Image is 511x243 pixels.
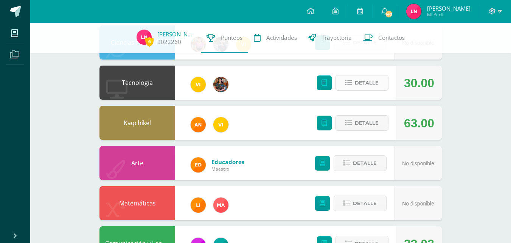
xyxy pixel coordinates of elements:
[334,196,387,211] button: Detalle
[145,37,154,46] span: 6
[191,157,206,172] img: ed927125212876238b0630303cb5fd71.png
[201,23,248,53] a: Punteos
[99,106,175,140] div: Kaqchikel
[211,158,244,166] a: Educadores
[221,34,242,42] span: Punteos
[335,115,388,131] button: Detalle
[322,34,352,42] span: Trayectoria
[213,77,228,92] img: 60a759e8b02ec95d430434cf0c0a55c7.png
[355,116,379,130] span: Detalle
[191,198,206,213] img: d78b0415a9069934bf99e685b082ed4f.png
[385,10,393,18] span: 140
[248,23,303,53] a: Actividades
[157,30,195,38] a: [PERSON_NAME] Nimajay
[427,5,471,12] span: [PERSON_NAME]
[303,23,357,53] a: Trayectoria
[213,117,228,132] img: f428c1eda9873657749a26557ec094a8.png
[191,117,206,132] img: fc6731ddebfef4a76f049f6e852e62c4.png
[378,34,405,42] span: Contactos
[357,23,410,53] a: Contactos
[427,11,471,18] span: Mi Perfil
[335,75,388,91] button: Detalle
[213,198,228,213] img: 777e29c093aa31b4e16d68b2ed8a8a42.png
[406,4,421,19] img: 7d44da2ed59e2e07a3a77ce03da3f5e2.png
[99,186,175,220] div: Matemáticas
[402,160,434,166] span: No disponible
[137,30,152,45] img: 7d44da2ed59e2e07a3a77ce03da3f5e2.png
[191,77,206,92] img: f428c1eda9873657749a26557ec094a8.png
[355,76,379,90] span: Detalle
[266,34,297,42] span: Actividades
[402,201,434,207] span: No disponible
[334,155,387,171] button: Detalle
[211,166,244,172] span: Maestro
[157,38,181,46] a: 2022260
[353,196,377,210] span: Detalle
[99,66,175,100] div: Tecnología
[404,106,434,140] div: 63.00
[99,146,175,180] div: Arte
[404,66,434,100] div: 30.00
[353,156,377,170] span: Detalle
